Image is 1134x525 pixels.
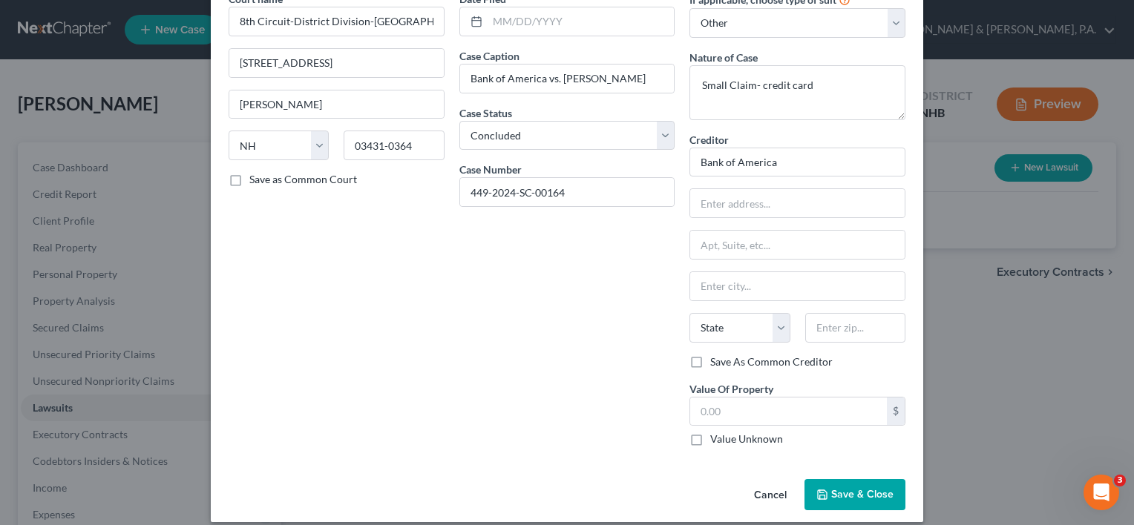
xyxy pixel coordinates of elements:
[488,7,675,36] input: MM/DD/YYYY
[887,397,905,426] div: $
[690,231,905,259] input: Apt, Suite, etc...
[689,148,905,177] input: Search creditor by name...
[804,479,905,510] button: Save & Close
[1114,475,1126,486] span: 3
[831,488,894,501] span: Save & Close
[690,397,887,426] input: 0.00
[690,189,905,217] input: Enter address...
[229,49,444,77] input: Enter address...
[689,50,758,65] label: Nature of Case
[1084,475,1119,510] iframe: Intercom live chat
[249,172,357,187] label: Save as Common Court
[690,272,905,300] input: Enter city...
[344,131,444,160] input: Enter zip...
[229,7,445,36] input: Search court by name...
[689,133,729,146] span: Creditor
[710,432,783,446] label: Value Unknown
[710,354,833,369] label: Save As Common Creditor
[460,65,675,93] input: --
[459,48,520,64] label: Case Caption
[805,313,905,343] input: Enter zip...
[689,381,773,397] label: Value Of Property
[460,178,675,206] input: #
[742,481,799,510] button: Cancel
[459,162,522,177] label: Case Number
[229,90,444,119] input: Enter city...
[459,107,512,119] span: Case Status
